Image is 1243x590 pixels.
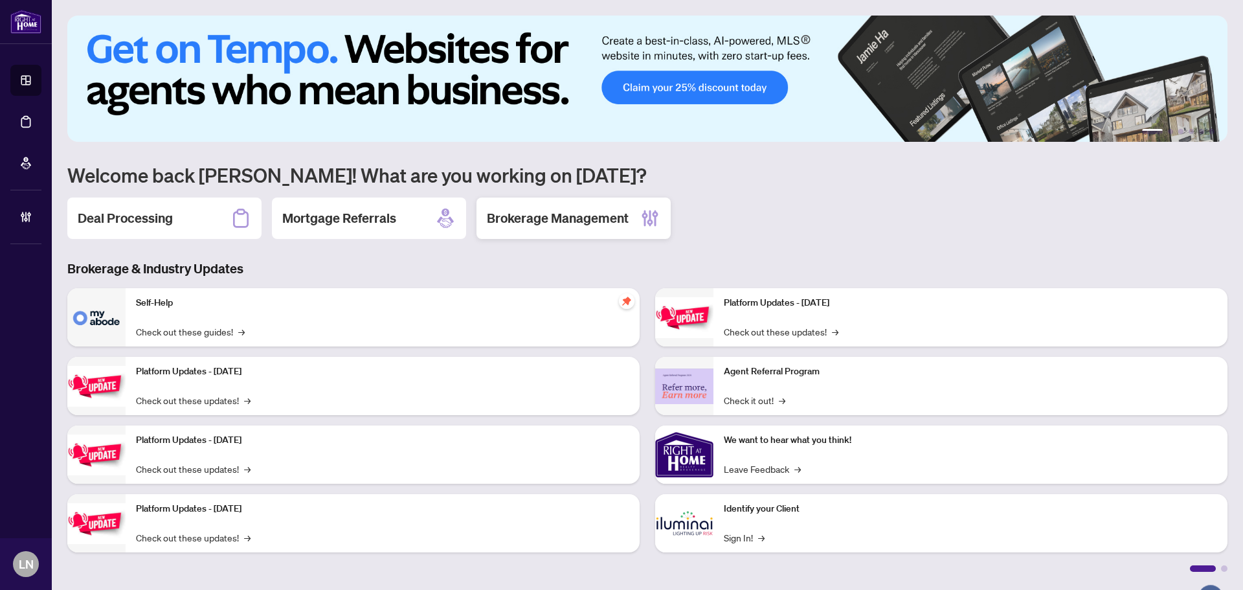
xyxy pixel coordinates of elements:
h2: Deal Processing [78,209,173,227]
h3: Brokerage & Industry Updates [67,260,1227,278]
a: Sign In!→ [724,530,765,545]
span: → [794,462,801,476]
img: logo [10,10,41,34]
span: → [758,530,765,545]
a: Check out these updates!→ [136,530,251,545]
button: 4 [1189,129,1194,134]
a: Leave Feedback→ [724,462,801,476]
img: Platform Updates - September 16, 2025 [67,366,126,407]
button: 2 [1168,129,1173,134]
button: 3 [1178,129,1183,134]
button: 5 [1199,129,1204,134]
button: 6 [1209,129,1215,134]
img: Agent Referral Program [655,369,713,404]
span: → [832,324,838,339]
button: Open asap [1191,545,1230,584]
span: → [244,393,251,407]
span: LN [19,555,34,573]
a: Check out these updates!→ [136,393,251,407]
p: Platform Updates - [DATE] [136,365,629,379]
p: Self-Help [136,296,629,310]
p: Platform Updates - [DATE] [136,502,629,516]
a: Check out these guides!→ [136,324,245,339]
img: We want to hear what you think! [655,425,713,484]
p: Agent Referral Program [724,365,1217,379]
h2: Brokerage Management [487,209,629,227]
img: Slide 0 [67,16,1227,142]
h2: Mortgage Referrals [282,209,396,227]
p: Platform Updates - [DATE] [136,433,629,448]
img: Platform Updates - July 21, 2025 [67,435,126,475]
a: Check out these updates!→ [136,462,251,476]
img: Platform Updates - July 8, 2025 [67,503,126,544]
p: We want to hear what you think! [724,433,1217,448]
span: → [244,530,251,545]
a: Check out these updates!→ [724,324,838,339]
img: Identify your Client [655,494,713,552]
h1: Welcome back [PERSON_NAME]! What are you working on [DATE]? [67,163,1227,187]
span: → [244,462,251,476]
img: Self-Help [67,288,126,346]
span: → [779,393,785,407]
p: Identify your Client [724,502,1217,516]
p: Platform Updates - [DATE] [724,296,1217,310]
span: pushpin [619,293,634,309]
img: Platform Updates - June 23, 2025 [655,297,713,338]
button: 1 [1142,129,1163,134]
a: Check it out!→ [724,393,785,407]
span: → [238,324,245,339]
